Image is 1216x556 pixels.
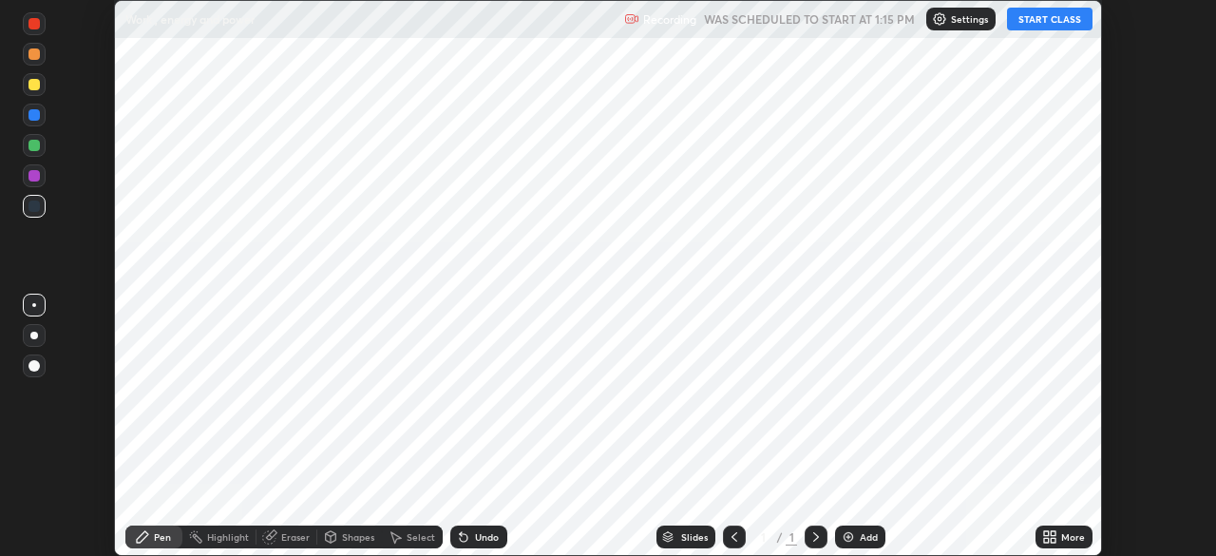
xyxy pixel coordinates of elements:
p: Recording [643,12,696,27]
div: / [776,531,782,543]
div: Undo [475,532,499,542]
div: Add [860,532,878,542]
div: Slides [681,532,708,542]
img: class-settings-icons [932,11,947,27]
div: Eraser [281,532,310,542]
p: Settings [951,14,988,24]
div: Pen [154,532,171,542]
h5: WAS SCHEDULED TO START AT 1:15 PM [704,10,915,28]
button: START CLASS [1007,8,1092,30]
div: Select [407,532,435,542]
div: More [1061,532,1085,542]
div: 1 [786,528,797,546]
img: recording.375f2c34.svg [624,11,639,27]
p: Work , energy and power [125,11,255,27]
div: Shapes [342,532,374,542]
div: 1 [753,531,772,543]
div: Highlight [207,532,249,542]
img: add-slide-button [841,529,856,545]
